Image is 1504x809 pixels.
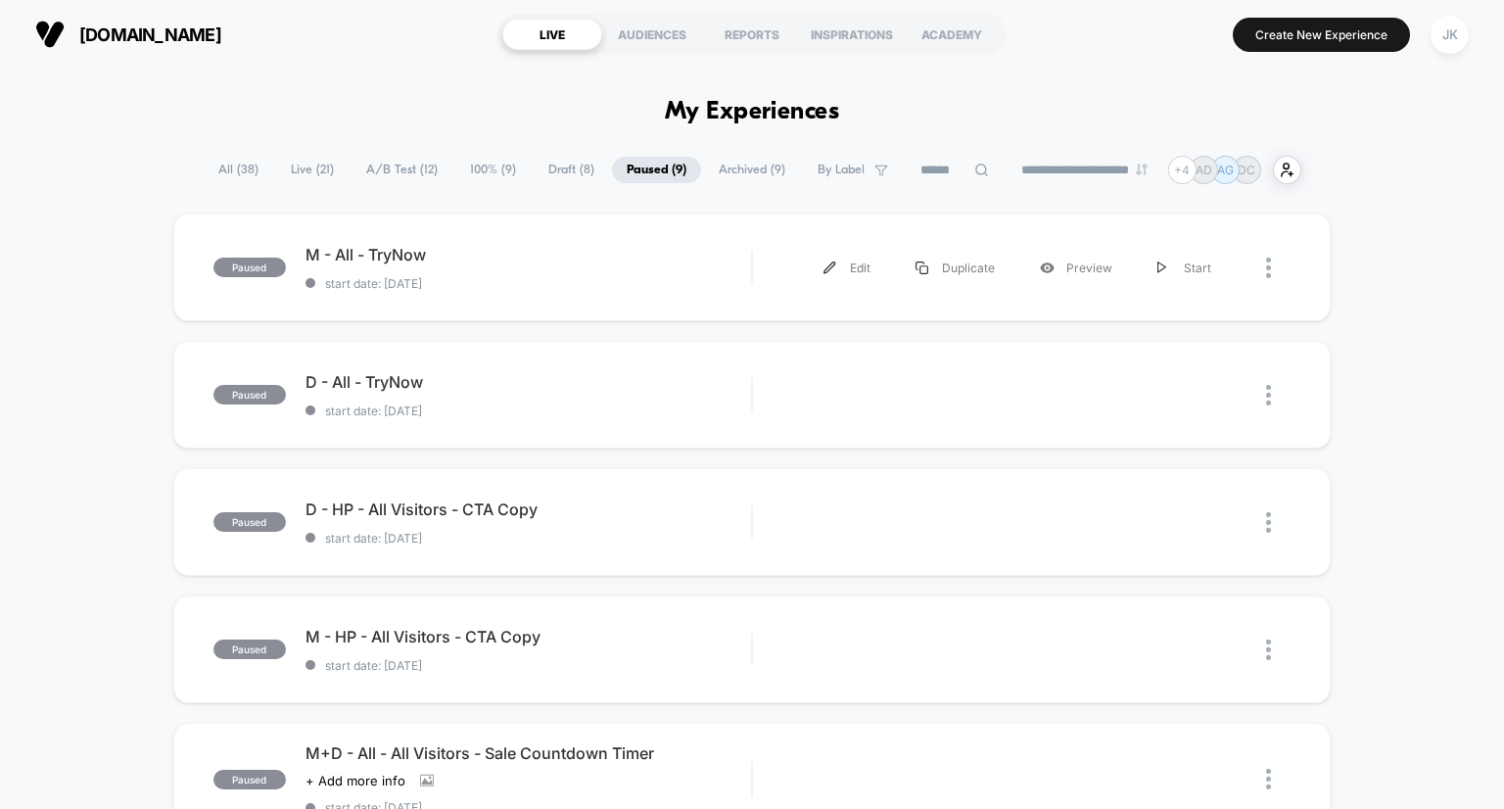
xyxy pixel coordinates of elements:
span: D - HP - All Visitors - CTA Copy [305,500,752,519]
p: AG [1217,163,1234,177]
div: Preview [1017,246,1135,290]
button: Create New Experience [1233,18,1410,52]
img: menu [916,262,928,274]
div: REPORTS [702,19,802,50]
img: close [1266,258,1271,278]
p: AD [1196,163,1212,177]
div: Start [1135,246,1234,290]
img: menu [1157,262,1167,274]
span: Archived ( 9 ) [704,157,800,183]
div: Duplicate [893,246,1017,290]
div: Edit [801,246,893,290]
img: close [1266,385,1271,405]
div: LIVE [502,19,602,50]
span: paused [213,258,286,277]
img: menu [823,262,836,274]
div: AUDIENCES [602,19,702,50]
span: M - HP - All Visitors - CTA Copy [305,627,752,646]
span: paused [213,770,286,789]
button: JK [1425,15,1475,55]
h1: My Experiences [665,98,840,126]
img: Visually logo [35,20,65,49]
span: M+D - All - All Visitors - Sale Countdown Timer [305,743,752,763]
span: Draft ( 8 ) [534,157,609,183]
div: + 4 [1168,156,1197,184]
span: By Label [818,163,865,177]
p: DC [1238,163,1255,177]
button: [DOMAIN_NAME] [29,19,227,50]
span: All ( 38 ) [204,157,273,183]
span: [DOMAIN_NAME] [79,24,221,45]
div: JK [1431,16,1469,54]
span: paused [213,512,286,532]
span: A/B Test ( 12 ) [352,157,452,183]
span: paused [213,385,286,404]
span: M - All - TryNow [305,245,752,264]
img: close [1266,769,1271,789]
span: paused [213,640,286,659]
img: close [1266,512,1271,533]
span: D - All - TryNow [305,372,752,392]
span: start date: [DATE] [305,276,752,291]
span: Live ( 21 ) [276,157,349,183]
span: start date: [DATE] [305,658,752,673]
img: end [1136,164,1148,175]
span: + Add more info [305,773,405,788]
span: start date: [DATE] [305,404,752,418]
span: start date: [DATE] [305,531,752,546]
div: ACADEMY [902,19,1002,50]
span: 100% ( 9 ) [455,157,531,183]
img: close [1266,640,1271,660]
span: Paused ( 9 ) [612,157,701,183]
div: INSPIRATIONS [802,19,902,50]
